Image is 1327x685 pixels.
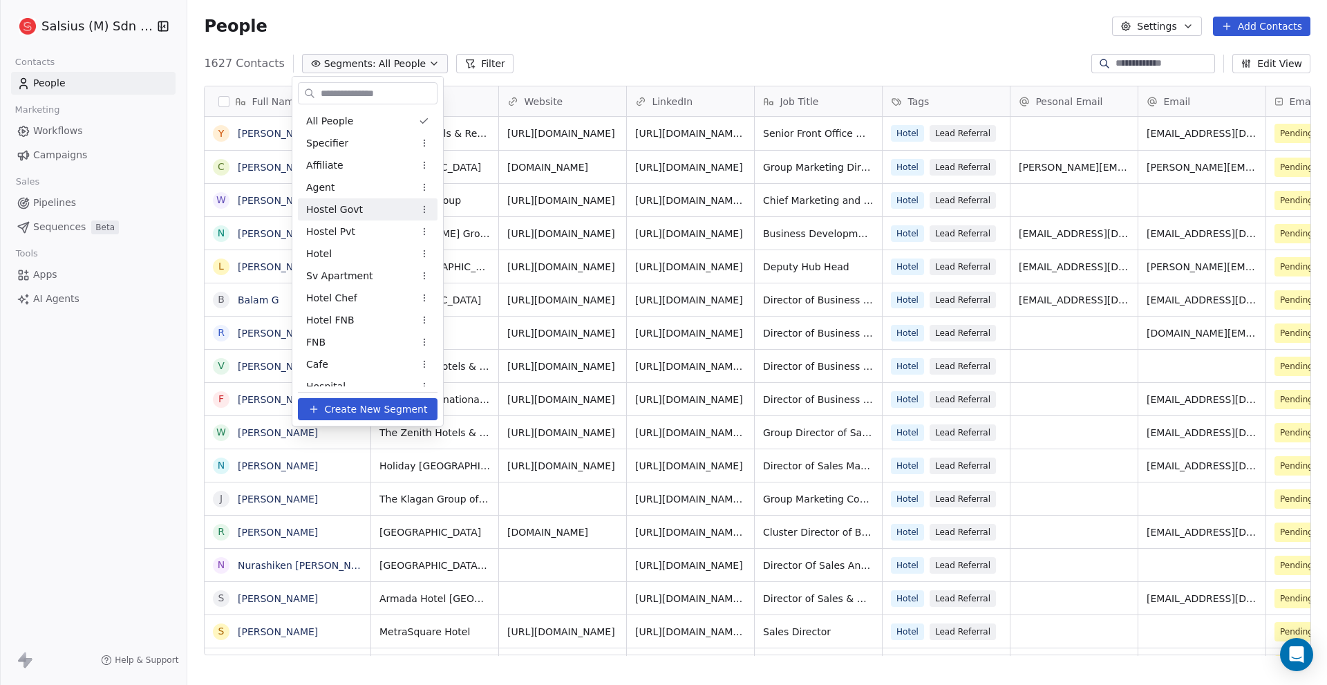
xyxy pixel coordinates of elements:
span: FNB [306,335,326,350]
span: Hospital [306,379,346,394]
button: Create New Segment [298,398,437,420]
span: Hotel [306,247,332,261]
span: Specifier [306,136,348,151]
span: All People [306,114,353,129]
span: Cafe [306,357,328,372]
span: Hostel Govt [306,203,363,217]
span: Hostel Pvt [306,225,355,239]
span: Hotel FNB [306,313,355,328]
span: Create New Segment [325,402,428,417]
span: Affiliate [306,158,343,173]
span: Hotel Chef [306,291,357,306]
span: Sv Apartment [306,269,373,283]
span: Agent [306,180,335,195]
